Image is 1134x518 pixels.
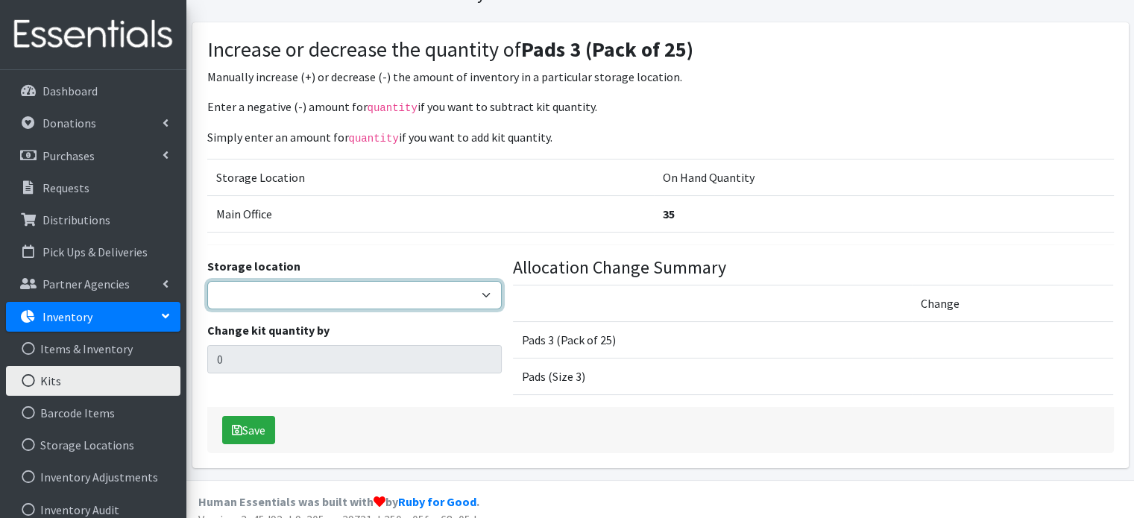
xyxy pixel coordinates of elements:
[6,462,180,492] a: Inventory Adjustments
[198,494,479,509] strong: Human Essentials was built with by .
[6,10,180,60] img: HumanEssentials
[6,430,180,460] a: Storage Locations
[42,148,95,163] p: Purchases
[6,269,180,299] a: Partner Agencies
[42,244,148,259] p: Pick Ups & Deliveries
[654,159,1113,196] td: On Hand Quantity
[6,108,180,138] a: Donations
[6,398,180,428] a: Barcode Items
[6,366,180,396] a: Kits
[521,36,693,63] strong: Pads 3 (Pack of 25)
[6,173,180,203] a: Requests
[207,128,1114,147] p: Simply enter an amount for if you want to add kit quantity.
[513,321,912,358] td: Pads 3 (Pack of 25)
[207,98,1114,116] p: Enter a negative (-) amount for if you want to subtract kit quantity.
[222,416,275,444] button: Save
[6,302,180,332] a: Inventory
[207,321,330,339] label: Change kit quantity by
[6,205,180,235] a: Distributions
[42,116,96,130] p: Donations
[6,334,180,364] a: Items & Inventory
[42,277,130,291] p: Partner Agencies
[42,309,92,324] p: Inventory
[42,212,110,227] p: Distributions
[6,76,180,106] a: Dashboard
[349,133,399,145] code: quantity
[6,237,180,267] a: Pick Ups & Deliveries
[207,257,300,275] label: Storage location
[6,141,180,171] a: Purchases
[912,285,1114,321] td: Change
[207,68,1114,86] p: Manually increase (+) or decrease (-) the amount of inventory in a particular storage location.
[663,206,675,221] strong: 35
[207,196,655,233] td: Main Office
[207,159,655,196] td: Storage Location
[368,102,418,114] code: quantity
[207,37,1114,63] h3: Increase or decrease the quantity of
[398,494,476,509] a: Ruby for Good
[42,83,98,98] p: Dashboard
[513,358,912,394] td: Pads (Size 3)
[513,257,1114,279] h4: Allocation Change Summary
[42,180,89,195] p: Requests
